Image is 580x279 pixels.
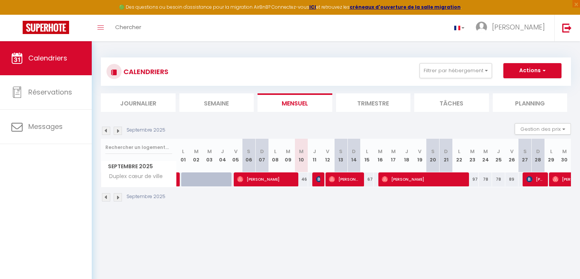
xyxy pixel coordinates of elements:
button: Gestion des prix [515,123,571,135]
button: Actions [503,63,561,78]
abbr: L [550,148,552,155]
th: 23 [466,139,479,172]
abbr: M [562,148,567,155]
th: 09 [282,139,295,172]
abbr: M [299,148,304,155]
li: Journalier [101,93,176,112]
th: 14 [347,139,361,172]
span: [PERSON_NAME] [492,22,545,32]
a: ... [PERSON_NAME] [470,15,554,41]
th: 21 [440,139,453,172]
abbr: S [431,148,435,155]
abbr: M [391,148,396,155]
abbr: V [234,148,238,155]
abbr: J [497,148,500,155]
abbr: L [366,148,368,155]
th: 16 [374,139,387,172]
li: Mensuel [258,93,332,112]
abbr: S [247,148,250,155]
abbr: D [444,148,448,155]
th: 30 [558,139,571,172]
th: 24 [479,139,492,172]
a: créneaux d'ouverture de la salle migration [350,4,461,10]
th: 03 [203,139,216,172]
th: 06 [242,139,256,172]
div: 78 [479,172,492,186]
th: 28 [531,139,545,172]
div: 97 [466,172,479,186]
th: 27 [518,139,532,172]
th: 01 [177,139,190,172]
div: 89 [505,172,518,186]
abbr: V [510,148,514,155]
abbr: M [378,148,383,155]
span: [PERSON_NAME] [382,172,463,186]
li: Trimestre [336,93,411,112]
abbr: M [207,148,212,155]
p: Septembre 2025 [126,127,165,134]
span: [PERSON_NAME] [329,172,359,186]
img: Super Booking [23,21,69,34]
h3: CALENDRIERS [122,63,168,80]
div: 78 [492,172,505,186]
div: 67 [361,172,374,186]
th: 05 [229,139,242,172]
span: Réservations [28,87,72,97]
abbr: J [313,148,316,155]
abbr: M [470,148,475,155]
abbr: V [418,148,421,155]
li: Tâches [414,93,489,112]
button: Filtrer par hébergement [420,63,492,78]
abbr: D [352,148,356,155]
th: 15 [361,139,374,172]
p: Septembre 2025 [126,193,165,200]
span: Chercher [115,23,141,31]
th: 26 [505,139,518,172]
a: Chercher [110,15,147,41]
th: 11 [308,139,321,172]
div: 46 [295,172,308,186]
abbr: L [458,148,460,155]
li: Planning [493,93,568,112]
th: 07 [255,139,268,172]
abbr: D [536,148,540,155]
abbr: J [405,148,408,155]
abbr: S [339,148,342,155]
th: 08 [268,139,282,172]
abbr: L [182,148,184,155]
span: Duplex cœur de ville [102,172,165,181]
a: ICI [309,4,316,10]
th: 25 [492,139,505,172]
abbr: M [286,148,290,155]
th: 17 [387,139,400,172]
th: 02 [190,139,203,172]
abbr: L [274,148,276,155]
span: Septembre 2025 [101,161,176,172]
th: 10 [295,139,308,172]
li: Semaine [179,93,254,112]
th: 20 [426,139,440,172]
span: Messages [28,122,63,131]
th: 12 [321,139,334,172]
span: Calendriers [28,53,67,63]
th: 29 [545,139,558,172]
th: 22 [453,139,466,172]
span: [PERSON_NAME] [316,172,320,186]
abbr: V [326,148,329,155]
abbr: M [194,148,199,155]
img: logout [562,23,572,33]
th: 19 [413,139,426,172]
input: Rechercher un logement... [105,141,172,154]
th: 13 [334,139,347,172]
abbr: M [483,148,488,155]
span: [PERSON_NAME] [237,172,293,186]
th: 18 [400,139,413,172]
abbr: J [221,148,224,155]
img: ... [476,22,487,33]
abbr: D [260,148,264,155]
abbr: S [523,148,527,155]
span: [PERSON_NAME] [526,172,543,186]
th: 04 [216,139,229,172]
